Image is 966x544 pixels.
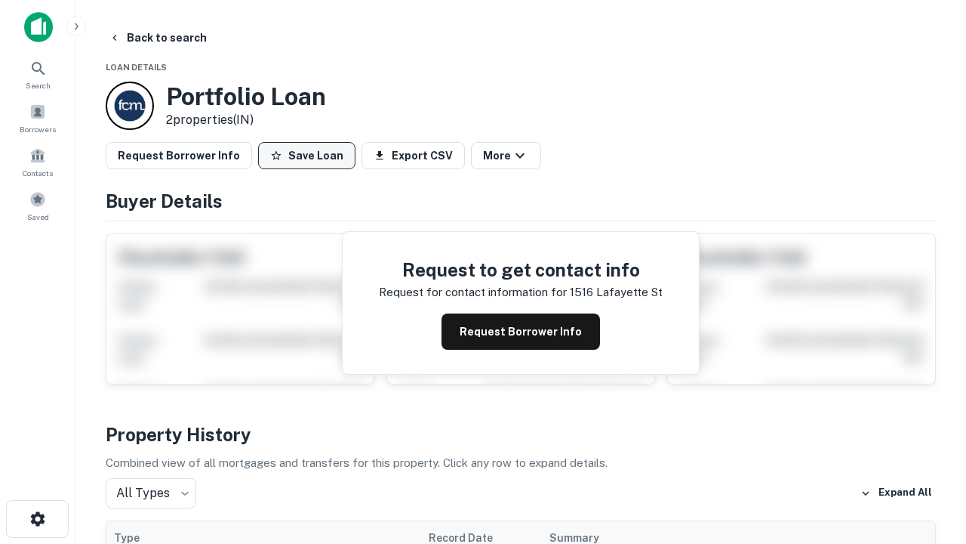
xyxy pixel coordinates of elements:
span: Borrowers [20,123,56,135]
img: capitalize-icon.png [24,12,53,42]
a: Saved [5,185,71,226]
p: 1516 lafayette st [570,283,663,301]
h3: Portfolio Loan [166,82,326,111]
button: Export CSV [361,142,465,169]
a: Search [5,54,71,94]
a: Contacts [5,141,71,182]
button: Request Borrower Info [441,314,600,350]
button: Back to search [103,24,213,51]
button: Request Borrower Info [106,142,252,169]
p: Combined view of all mortgages and transfers for this property. Click any row to expand details. [106,454,936,472]
span: Saved [27,211,49,223]
span: Loan Details [106,63,167,72]
iframe: Chat Widget [891,375,966,447]
p: Request for contact information for [379,283,567,301]
button: Expand All [857,482,936,505]
div: All Types [106,478,196,508]
button: Save Loan [258,142,355,169]
h4: Buyer Details [106,187,936,215]
button: More [471,142,541,169]
p: 2 properties (IN) [166,111,326,129]
span: Search [26,79,51,91]
h4: Request to get contact info [379,256,663,283]
span: Contacts [23,167,53,179]
a: Borrowers [5,97,71,138]
h4: Property History [106,421,936,448]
